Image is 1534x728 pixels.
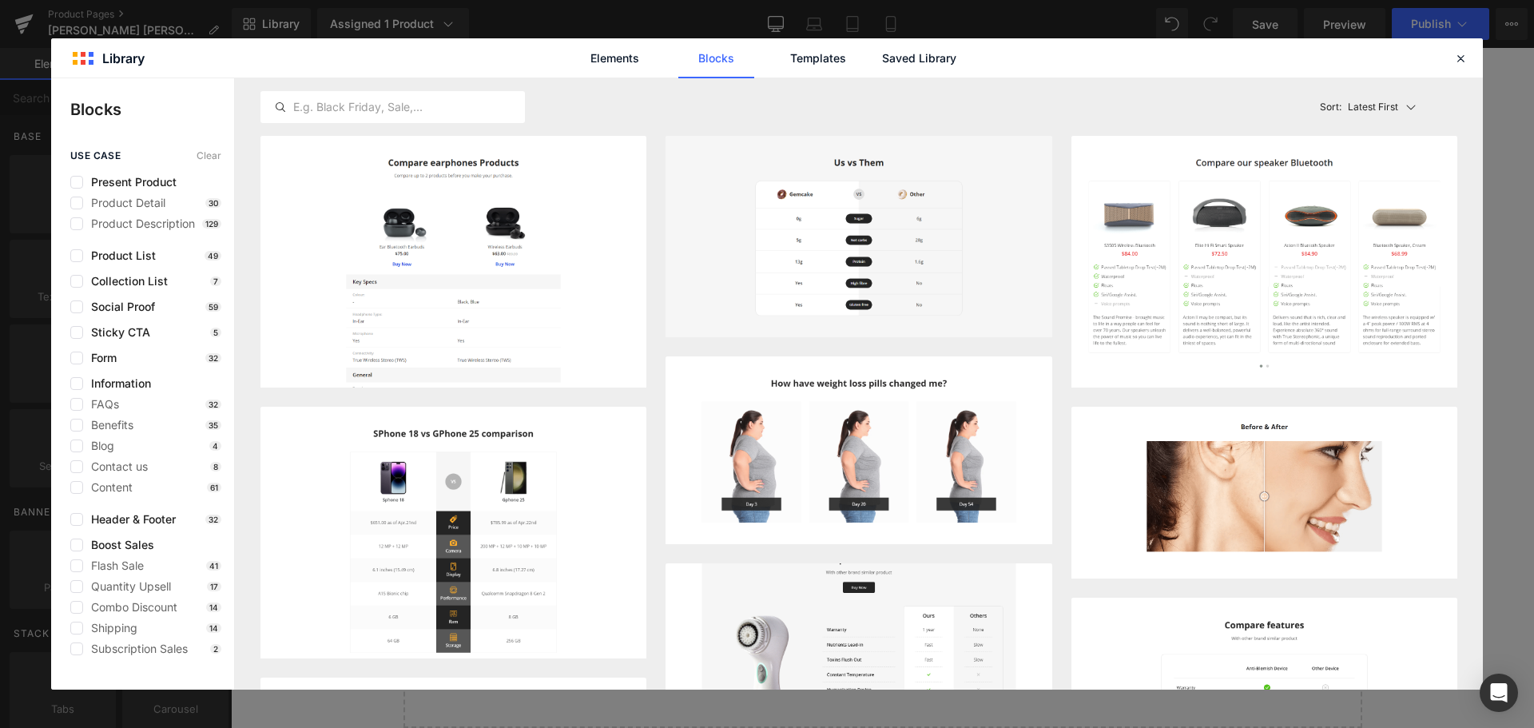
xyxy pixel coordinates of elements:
p: 61 [207,483,221,492]
span: Flash Sale [83,559,144,572]
span: Form [83,352,117,364]
a: Elements [577,38,653,78]
p: 30 [205,198,221,208]
img: image [1071,136,1457,392]
span: Header & Footer [83,513,176,526]
a: Explore Blocks [502,587,646,619]
p: 17 [207,582,221,591]
p: 41 [206,561,221,571]
p: 35 [205,420,221,430]
span: Information [83,377,151,390]
p: 32 [205,353,221,363]
p: 14 [206,603,221,612]
span: Content [83,481,133,494]
span: Collection List [83,275,168,288]
input: E.g. Black Friday, Sale,... [261,97,524,117]
span: Product List [83,249,156,262]
p: 4 [209,441,221,451]
p: 49 [205,251,221,261]
p: 32 [205,515,221,524]
span: Sticky CTA [83,326,150,339]
p: or Drag & Drop elements from left sidebar [198,631,1106,642]
span: Clear [197,150,221,161]
span: FAQs [83,398,119,411]
span: Quantity Upsell [83,580,171,593]
span: Combo Discount [83,601,177,614]
p: 32 [205,400,221,409]
p: 14 [206,623,221,633]
span: Boost Sales [83,539,154,551]
img: image [1071,407,1457,579]
a: Templates [780,38,856,78]
p: Blocks [70,97,234,121]
span: Contact us [83,460,148,473]
p: 8 [210,462,221,471]
a: Blocks [678,38,754,78]
div: Open Intercom Messenger [1480,674,1518,712]
span: Present Product [83,176,177,189]
span: Product Detail [83,197,165,209]
span: Shipping [83,622,137,635]
span: Product Description [83,217,195,230]
span: Subscription Sales [83,642,188,655]
img: image [666,136,1051,337]
p: Latest First [1348,100,1398,114]
p: 2 [210,644,221,654]
p: 5 [210,328,221,337]
span: use case [70,150,121,161]
img: image [260,136,646,523]
p: 59 [205,302,221,312]
span: Blog [83,440,114,452]
span: Benefits [83,419,133,432]
span: Social Proof [83,300,155,313]
img: image [260,407,646,674]
span: Sort: [1320,101,1341,113]
a: Add Single Section [658,587,802,619]
button: Latest FirstSort:Latest First [1313,78,1457,136]
img: image [666,356,1051,543]
a: Saved Library [881,38,957,78]
p: 129 [202,219,221,229]
p: 7 [210,276,221,286]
